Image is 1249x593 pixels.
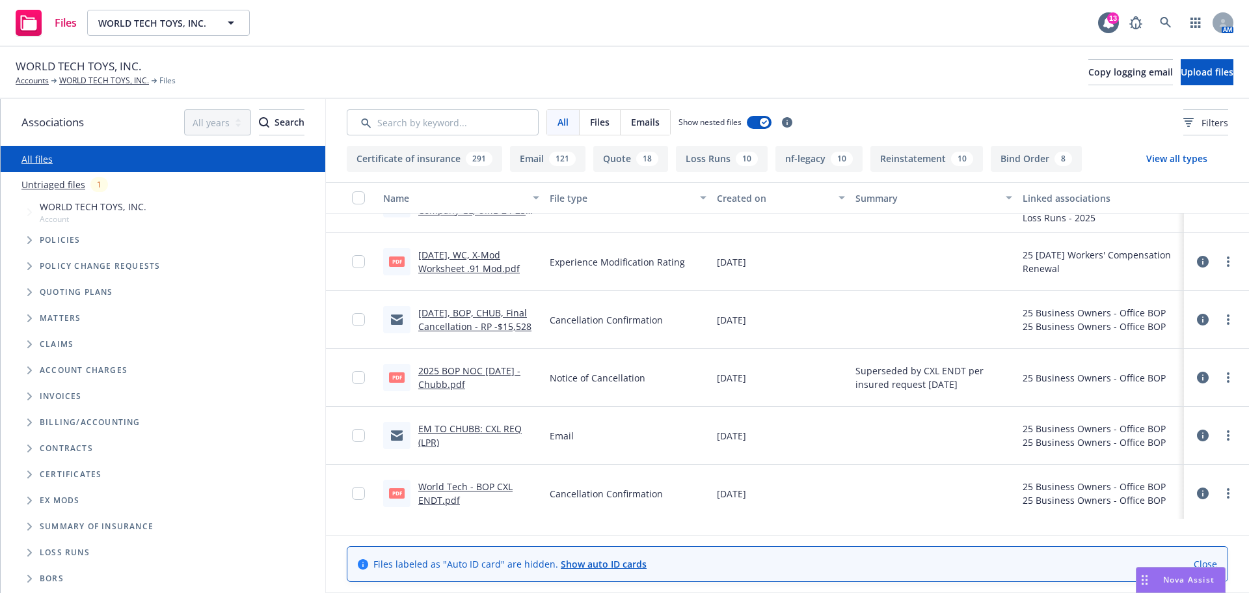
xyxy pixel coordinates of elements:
[389,488,405,498] span: pdf
[1220,370,1236,385] a: more
[550,371,645,385] span: Notice of Cancellation
[1220,312,1236,327] a: more
[1183,10,1209,36] a: Switch app
[775,146,863,172] button: nf-legacy
[1023,435,1166,449] div: 25 Business Owners - Office BOP
[1202,116,1228,130] span: Filters
[55,18,77,28] span: Files
[561,558,647,570] a: Show auto ID cards
[40,314,81,322] span: Matters
[352,255,365,268] input: Toggle Row Selected
[1153,10,1179,36] a: Search
[40,419,141,426] span: Billing/Accounting
[1023,306,1166,320] div: 25 Business Owners - Office BOP
[352,313,365,326] input: Toggle Row Selected
[259,117,269,128] svg: Search
[831,152,853,166] div: 10
[1023,480,1166,493] div: 25 Business Owners - Office BOP
[951,152,973,166] div: 10
[1220,428,1236,443] a: more
[87,10,250,36] button: WORLD TECH TOYS, INC.
[1194,557,1217,571] a: Close
[16,75,49,87] a: Accounts
[40,214,146,225] span: Account
[593,146,668,172] button: Quote
[1107,12,1119,24] div: 13
[636,152,658,166] div: 18
[1023,211,1179,225] div: Loss Runs - 2025
[1088,66,1173,78] span: Copy logging email
[40,236,81,244] span: Policies
[510,146,585,172] button: Email
[717,371,746,385] span: [DATE]
[1,409,325,592] div: Folder Tree Example
[347,146,502,172] button: Certificate of insurance
[736,152,758,166] div: 10
[717,487,746,501] span: [DATE]
[1220,254,1236,269] a: more
[418,365,520,391] a: 2025 BOP NOC [DATE] - Chubb.pdf
[717,429,746,443] span: [DATE]
[1023,493,1166,507] div: 25 Business Owners - Office BOP
[40,340,74,348] span: Claims
[21,178,85,191] a: Untriaged files
[40,575,64,583] span: BORs
[59,75,149,87] a: WORLD TECH TOYS, INC.
[855,191,997,205] div: Summary
[870,146,983,172] button: Reinstatement
[1123,10,1149,36] a: Report a Bug
[550,313,663,327] span: Cancellation Confirmation
[383,191,525,205] div: Name
[40,497,79,504] span: Ex Mods
[1017,182,1184,214] button: Linked associations
[373,557,647,571] span: Files labeled as "Auto ID card" are hidden.
[378,182,544,214] button: Name
[717,255,746,269] span: [DATE]
[1136,568,1153,592] div: Drag to move
[1183,116,1228,130] span: Filters
[98,16,211,30] span: WORLD TECH TOYS, INC.
[1023,320,1166,333] div: 25 Business Owners - Office BOP
[1125,146,1228,172] button: View all types
[1023,248,1179,275] div: 25 [DATE] Workers' Compensation Renewal
[1220,486,1236,501] a: more
[850,182,1017,214] button: Summary
[557,115,569,129] span: All
[466,152,492,166] div: 291
[1054,152,1072,166] div: 8
[40,445,93,452] span: Contracts
[389,372,405,382] span: pdf
[1023,371,1166,385] div: 25 Business Owners - Office BOP
[40,262,160,270] span: Policy change requests
[21,153,53,165] a: All files
[40,471,101,478] span: Certificates
[418,422,522,448] a: EM TO CHUBB: CXL REQ (LPR)
[10,5,82,41] a: Files
[40,366,128,374] span: Account charges
[717,313,746,327] span: [DATE]
[40,288,113,296] span: Quoting plans
[259,109,304,135] button: SearchSearch
[550,487,663,501] span: Cancellation Confirmation
[631,115,660,129] span: Emails
[1023,191,1179,205] div: Linked associations
[855,364,1012,391] span: Superseded by CXL ENDT per insured request [DATE]
[717,191,831,205] div: Created on
[352,371,365,384] input: Toggle Row Selected
[40,393,82,400] span: Invoices
[1183,109,1228,135] button: Filters
[550,191,692,205] div: File type
[418,249,520,275] a: [DATE], WC, X-Mod Worksheet .91 Mod.pdf
[389,256,405,266] span: pdf
[1,197,325,409] div: Tree Example
[550,255,685,269] span: Experience Modification Rating
[347,109,539,135] input: Search by keyword...
[1023,422,1166,435] div: 25 Business Owners - Office BOP
[550,429,574,443] span: Email
[16,58,141,75] span: WORLD TECH TOYS, INC.
[418,307,531,333] a: [DATE], BOP, CHUB, Final Cancellation - RP -$15,528
[549,152,576,166] div: 121
[352,191,365,204] input: Select all
[40,523,154,531] span: Summary of insurance
[676,146,768,172] button: Loss Runs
